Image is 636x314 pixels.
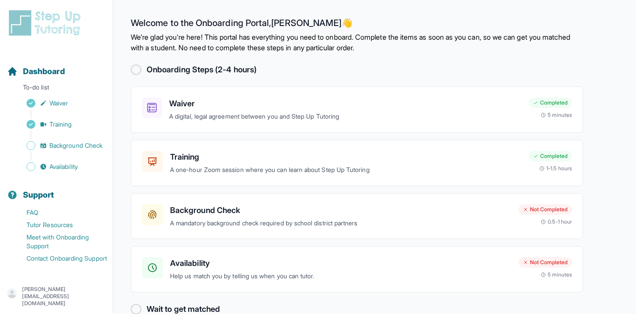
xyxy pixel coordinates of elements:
a: Availability [7,161,113,173]
div: 1-1.5 hours [539,165,572,172]
span: Waiver [49,99,68,108]
a: Training [7,118,113,131]
div: 5 minutes [541,271,572,278]
div: 0.5-1 hour [541,218,572,225]
p: A mandatory background check required by school district partners [170,218,511,228]
span: Support [23,189,54,201]
a: Contact Onboarding Support [7,252,113,265]
a: Meet with Onboarding Support [7,231,113,252]
a: Dashboard [7,65,65,78]
h3: Availability [170,257,511,269]
div: Completed [529,97,572,108]
p: To-do list [4,83,109,95]
a: TrainingA one-hour Zoom session where you can learn about Step Up TutoringCompleted1-1.5 hours [131,140,583,186]
p: Help us match you by telling us when you can tutor. [170,271,511,281]
span: Background Check [49,141,102,150]
a: Background CheckA mandatory background check required by school district partnersNot Completed0.5... [131,193,583,239]
div: Not Completed [519,204,572,215]
a: AvailabilityHelp us match you by telling us when you can tutor.Not Completed5 minutes [131,246,583,292]
button: [PERSON_NAME][EMAIL_ADDRESS][DOMAIN_NAME] [7,286,106,307]
p: [PERSON_NAME][EMAIL_ADDRESS][DOMAIN_NAME] [22,286,106,307]
span: Availability [49,162,78,171]
button: Support [4,175,109,205]
button: Dashboard [4,51,109,81]
a: Tutor Resources [7,219,113,231]
h3: Waiver [169,97,522,110]
a: Background Check [7,139,113,152]
div: Completed [529,151,572,161]
p: A one-hour Zoom session where you can learn about Step Up Tutoring [170,165,522,175]
a: FAQ [7,206,113,219]
p: We're glad you're here! This portal has everything you need to onboard. Complete the items as soo... [131,32,583,53]
a: WaiverA digital, legal agreement between you and Step Up TutoringCompleted5 minutes [131,86,583,133]
span: Dashboard [23,65,65,78]
div: Not Completed [519,257,572,268]
h3: Background Check [170,204,511,217]
h2: Welcome to the Onboarding Portal, [PERSON_NAME] 👋 [131,18,583,32]
a: Waiver [7,97,113,109]
h3: Training [170,151,522,163]
p: A digital, legal agreement between you and Step Up Tutoring [169,112,522,122]
span: Training [49,120,72,129]
img: logo [7,9,86,37]
h2: Onboarding Steps (2-4 hours) [147,64,257,76]
div: 5 minutes [541,112,572,119]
